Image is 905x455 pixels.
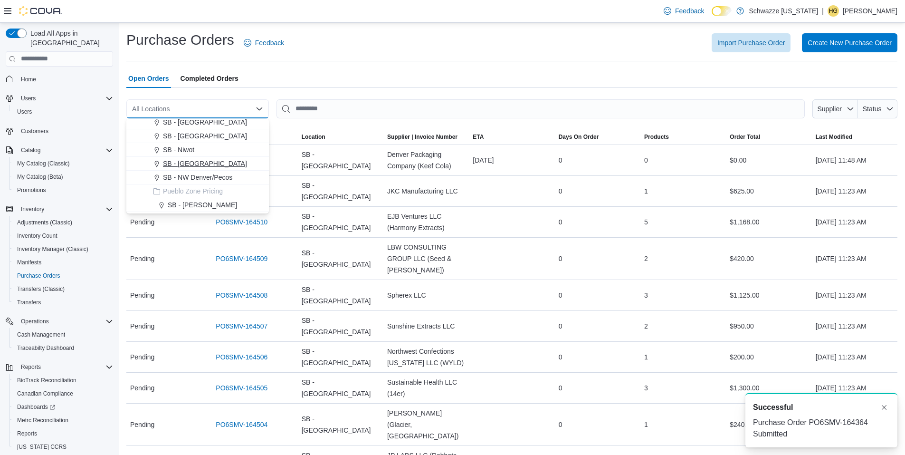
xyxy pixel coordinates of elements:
[17,73,113,85] span: Home
[17,160,70,167] span: My Catalog (Classic)
[812,182,897,201] div: [DATE] 11:23 AM
[13,388,113,399] span: Canadian Compliance
[473,133,484,141] span: ETA
[17,108,32,116] span: Users
[255,38,284,48] span: Feedback
[13,158,113,169] span: My Catalog (Classic)
[712,6,732,16] input: Dark Mode
[302,149,380,172] span: SB - [GEOGRAPHIC_DATA]
[13,388,77,399] a: Canadian Compliance
[302,211,380,233] span: SB - [GEOGRAPHIC_DATA]
[383,342,469,372] div: Northwest Confections [US_STATE] LLC (WYLD)
[13,270,64,281] a: Purchase Orders
[17,361,113,373] span: Reports
[21,127,48,135] span: Customers
[10,157,117,170] button: My Catalog (Classic)
[126,157,269,171] button: SB - [GEOGRAPHIC_DATA]
[181,69,238,88] span: Completed Orders
[13,106,113,117] span: Users
[17,93,113,104] span: Users
[559,290,562,301] span: 0
[130,320,154,332] span: Pending
[2,315,117,328] button: Operations
[302,247,380,270] span: SB - [GEOGRAPHIC_DATA]
[163,173,232,182] span: SB - NW Denver/Pecos
[383,238,469,280] div: LBW CONSULTING GROUP LLC (Seed & [PERSON_NAME])
[726,317,811,336] div: $950.00
[808,38,892,48] span: Create New Purchase Order
[13,230,61,242] a: Inventory Count
[660,1,708,20] a: Feedback
[675,6,704,16] span: Feedback
[2,72,117,86] button: Home
[298,129,383,145] button: Location
[17,145,113,156] span: Catalog
[17,331,65,339] span: Cash Management
[469,129,554,145] button: ETA
[13,243,92,255] a: Inventory Manager (Classic)
[383,182,469,201] div: JKC Manufacturing LLC
[17,299,41,306] span: Transfers
[302,180,380,203] span: SB - [GEOGRAPHIC_DATA]
[13,184,50,196] a: Promotions
[17,377,76,384] span: BioTrack Reconciliation
[216,290,267,301] a: PO6SMV-164508
[878,402,890,413] button: Dismiss toast
[13,375,113,386] span: BioTrack Reconciliation
[559,382,562,394] span: 0
[13,297,113,308] span: Transfers
[2,203,117,216] button: Inventory
[17,74,40,85] a: Home
[644,290,648,301] span: 3
[130,253,154,264] span: Pending
[10,170,117,184] button: My Catalog (Beta)
[383,129,469,145] button: Supplier | Invoice Number
[13,401,113,413] span: Dashboards
[753,402,793,413] span: Successful
[10,242,117,256] button: Inventory Manager (Classic)
[13,243,113,255] span: Inventory Manager (Classic)
[21,205,44,213] span: Inventory
[644,216,648,228] span: 5
[13,171,113,183] span: My Catalog (Beta)
[2,144,117,157] button: Catalog
[559,320,562,332] span: 0
[10,374,117,387] button: BioTrack Reconciliation
[17,361,45,373] button: Reports
[812,213,897,232] div: [DATE] 11:23 AM
[812,378,897,397] div: [DATE] 11:23 AM
[812,317,897,336] div: [DATE] 11:23 AM
[302,413,380,436] span: SB - [GEOGRAPHIC_DATA]
[726,213,811,232] div: $1,168.00
[843,5,897,17] p: [PERSON_NAME]
[216,351,267,363] a: PO6SMV-164506
[21,95,36,102] span: Users
[17,125,113,137] span: Customers
[812,249,897,268] div: [DATE] 11:23 AM
[559,155,562,166] span: 0
[559,351,562,363] span: 0
[726,286,811,305] div: $1,125.00
[640,129,726,145] button: Products
[13,375,80,386] a: BioTrack Reconciliation
[302,133,325,141] div: Location
[383,207,469,237] div: EJB Ventures LLC (Harmony Extracts)
[216,419,267,430] a: PO6SMV-164504
[10,256,117,269] button: Manifests
[130,419,154,430] span: Pending
[749,5,818,17] p: Schwazze [US_STATE]
[126,116,269,129] button: SB - [GEOGRAPHIC_DATA]
[13,415,113,426] span: Metrc Reconciliation
[128,69,169,88] span: Open Orders
[726,151,811,170] div: $0.00
[17,145,44,156] button: Catalog
[644,133,669,141] span: Products
[13,441,113,453] span: Washington CCRS
[383,317,469,336] div: Sunshine Extracts LLC
[130,382,154,394] span: Pending
[163,131,247,141] span: SB - [GEOGRAPHIC_DATA]
[21,318,49,325] span: Operations
[383,373,469,403] div: Sustainable Health LLC (14er)
[13,415,72,426] a: Metrc Reconciliation
[816,133,852,141] span: Last Modified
